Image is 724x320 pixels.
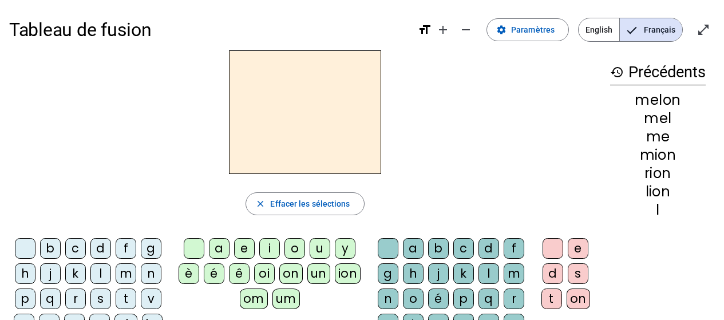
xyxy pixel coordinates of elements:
[504,238,524,259] div: f
[255,199,266,209] mat-icon: close
[578,18,683,42] mat-button-toggle-group: Language selection
[453,238,474,259] div: c
[40,263,61,284] div: j
[453,263,474,284] div: k
[65,238,86,259] div: c
[116,289,136,309] div: t
[428,263,449,284] div: j
[307,263,330,284] div: un
[204,263,224,284] div: é
[454,18,477,41] button: Diminuer la taille de la police
[335,263,361,284] div: ion
[116,263,136,284] div: m
[428,238,449,259] div: b
[90,238,111,259] div: d
[272,289,300,309] div: um
[403,289,424,309] div: o
[15,263,35,284] div: h
[310,238,330,259] div: u
[209,238,230,259] div: a
[9,11,409,48] h1: Tableau de fusion
[610,203,706,217] div: l
[378,289,398,309] div: n
[453,289,474,309] div: p
[504,263,524,284] div: m
[179,263,199,284] div: è
[504,289,524,309] div: r
[568,263,588,284] div: s
[610,167,706,180] div: rion
[418,23,432,37] mat-icon: format_size
[234,238,255,259] div: e
[141,289,161,309] div: v
[279,263,303,284] div: on
[610,65,624,79] mat-icon: history
[141,263,161,284] div: n
[403,263,424,284] div: h
[478,289,499,309] div: q
[620,18,682,41] span: Français
[478,263,499,284] div: l
[568,238,588,259] div: e
[579,18,619,41] span: English
[141,238,161,259] div: g
[40,238,61,259] div: b
[90,263,111,284] div: l
[378,263,398,284] div: g
[610,148,706,162] div: mion
[436,23,450,37] mat-icon: add
[65,263,86,284] div: k
[65,289,86,309] div: r
[459,23,473,37] mat-icon: remove
[335,238,355,259] div: y
[610,93,706,107] div: melon
[432,18,454,41] button: Augmenter la taille de la police
[610,112,706,125] div: mel
[697,23,710,37] mat-icon: open_in_full
[496,25,507,35] mat-icon: settings
[229,263,250,284] div: ê
[40,289,61,309] div: q
[543,263,563,284] div: d
[284,238,305,259] div: o
[270,197,350,211] span: Effacer les sélections
[610,130,706,144] div: me
[259,238,280,259] div: i
[254,263,275,284] div: oi
[116,238,136,259] div: f
[610,60,706,85] h3: Précédents
[486,18,569,41] button: Paramètres
[15,289,35,309] div: p
[428,289,449,309] div: é
[541,289,562,309] div: t
[246,192,364,215] button: Effacer les sélections
[478,238,499,259] div: d
[403,238,424,259] div: a
[610,185,706,199] div: lion
[240,289,268,309] div: om
[90,289,111,309] div: s
[692,18,715,41] button: Entrer en plein écran
[511,23,555,37] span: Paramètres
[567,289,590,309] div: on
